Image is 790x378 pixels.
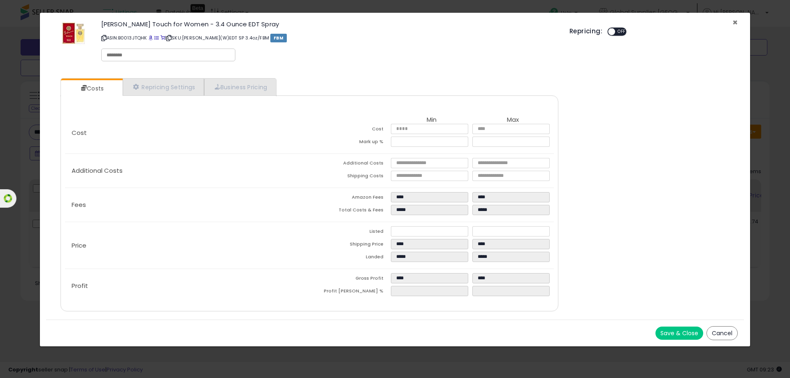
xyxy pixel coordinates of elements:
img: 41IWSbA9kfL._SL60_.jpg [61,21,86,46]
span: FBM [270,34,287,42]
td: Shipping Costs [309,171,391,183]
span: × [732,16,738,28]
a: Your listing only [160,35,165,41]
td: Shipping Price [309,239,391,252]
h3: [PERSON_NAME] Touch for Women - 3.4 Ounce EDT Spray [101,21,558,27]
td: Total Costs & Fees [309,205,391,218]
p: Cost [65,130,309,136]
td: Landed [309,252,391,264]
a: Costs [61,80,122,97]
button: Cancel [706,326,738,340]
p: Profit [65,283,309,289]
p: Price [65,242,309,249]
p: Fees [65,202,309,208]
a: Repricing Settings [123,79,204,95]
td: Additional Costs [309,158,391,171]
td: Profit [PERSON_NAME] % [309,286,391,299]
button: Save & Close [655,327,703,340]
th: Max [472,116,554,124]
a: BuyBox page [149,35,153,41]
td: Amazon Fees [309,192,391,205]
th: Min [391,116,472,124]
td: Listed [309,226,391,239]
p: Additional Costs [65,167,309,174]
span: OFF [615,28,628,35]
td: Gross Profit [309,273,391,286]
p: ASIN: B0013JTQHK | SKU: [PERSON_NAME](W)EDT SP 3.4oz/FBM [101,31,558,44]
td: Cost [309,124,391,137]
td: Mark up % [309,137,391,149]
a: All offer listings [154,35,159,41]
a: Business Pricing [204,79,276,95]
h5: Repricing: [569,28,602,35]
